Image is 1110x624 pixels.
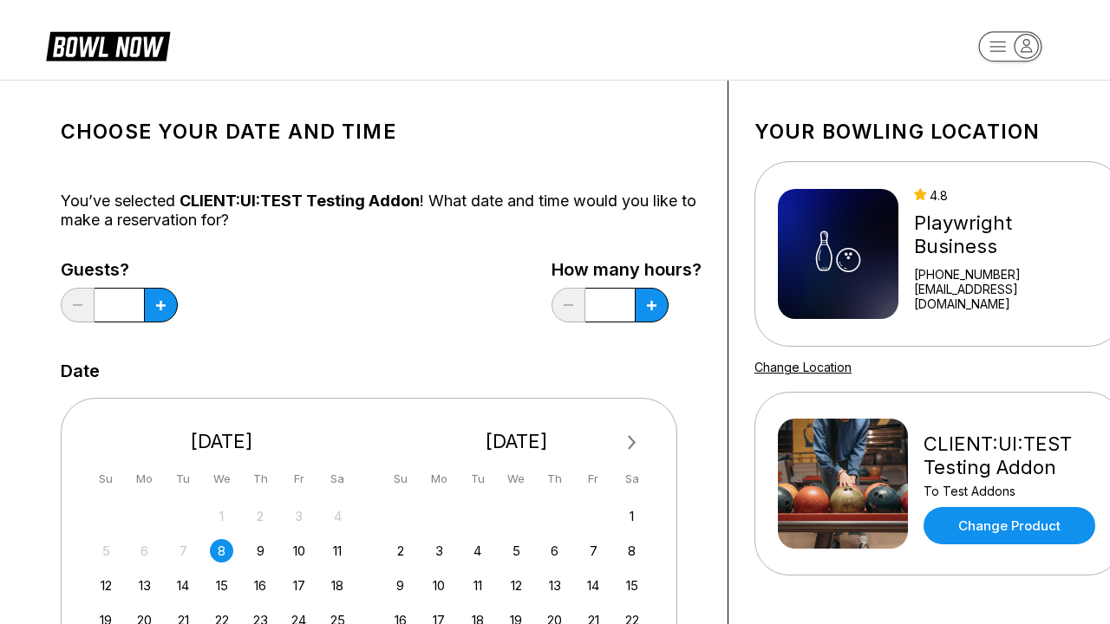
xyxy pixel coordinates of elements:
label: Guests? [61,260,178,279]
div: Choose Monday, November 3rd, 2025 [428,539,451,562]
div: 4.8 [914,188,1100,203]
div: Choose Wednesday, November 5th, 2025 [505,539,528,562]
div: Choose Sunday, November 2nd, 2025 [388,539,412,562]
div: Choose Sunday, October 12th, 2025 [95,574,118,597]
div: We [505,467,528,491]
div: [DATE] [88,430,356,453]
div: Choose Tuesday, November 11th, 2025 [466,574,489,597]
div: Choose Sunday, November 9th, 2025 [388,574,412,597]
div: Choose Friday, November 7th, 2025 [582,539,605,562]
div: Choose Tuesday, October 14th, 2025 [172,574,195,597]
div: Not available Saturday, October 4th, 2025 [326,504,349,528]
div: Choose Saturday, November 15th, 2025 [620,574,643,597]
div: Su [95,467,118,491]
div: Su [388,467,412,491]
div: Choose Monday, October 13th, 2025 [133,574,156,597]
h1: Choose your Date and time [61,120,702,144]
div: Tu [172,467,195,491]
div: Fr [582,467,605,491]
div: Choose Thursday, October 9th, 2025 [249,539,272,562]
label: Date [61,361,100,380]
div: Choose Thursday, November 6th, 2025 [543,539,566,562]
a: [EMAIL_ADDRESS][DOMAIN_NAME] [914,282,1100,311]
div: Playwright Business [914,211,1100,258]
div: Choose Thursday, October 16th, 2025 [249,574,272,597]
div: Th [543,467,566,491]
div: [PHONE_NUMBER] [914,267,1100,282]
div: Not available Friday, October 3rd, 2025 [287,504,310,528]
div: Th [249,467,272,491]
div: Mo [428,467,451,491]
div: [DATE] [382,430,651,453]
div: Choose Friday, October 17th, 2025 [287,574,310,597]
div: Choose Wednesday, October 8th, 2025 [210,539,233,562]
a: Change Product [924,507,1095,544]
div: Not available Wednesday, October 1st, 2025 [210,504,233,528]
div: To Test Addons [924,484,1100,498]
img: CLIENT:UI:TEST Testing Addon [778,419,908,549]
div: Not available Tuesday, October 7th, 2025 [172,539,195,562]
div: Choose Friday, November 14th, 2025 [582,574,605,597]
div: Fr [287,467,310,491]
a: Change Location [754,360,852,374]
img: Playwright Business [778,189,898,319]
div: Not available Monday, October 6th, 2025 [133,539,156,562]
div: Choose Saturday, October 18th, 2025 [326,574,349,597]
div: We [210,467,233,491]
label: How many hours? [552,260,702,279]
div: Choose Saturday, November 1st, 2025 [620,504,643,528]
div: Not available Sunday, October 5th, 2025 [95,539,118,562]
div: Sa [326,467,349,491]
div: Choose Monday, November 10th, 2025 [428,574,451,597]
div: Choose Saturday, November 8th, 2025 [620,539,643,562]
span: CLIENT:UI:TEST Testing Addon [180,192,420,210]
div: CLIENT:UI:TEST Testing Addon [924,432,1100,479]
div: Choose Tuesday, November 4th, 2025 [466,539,489,562]
div: Choose Wednesday, November 12th, 2025 [505,574,528,597]
div: You’ve selected ! What date and time would you like to make a reservation for? [61,192,702,230]
div: Mo [133,467,156,491]
div: Choose Friday, October 10th, 2025 [287,539,310,562]
button: Next Month [618,429,646,457]
div: Sa [620,467,643,491]
div: Not available Thursday, October 2nd, 2025 [249,504,272,528]
div: Choose Wednesday, October 15th, 2025 [210,574,233,597]
div: Choose Saturday, October 11th, 2025 [326,539,349,562]
div: Tu [466,467,489,491]
div: Choose Thursday, November 13th, 2025 [543,574,566,597]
